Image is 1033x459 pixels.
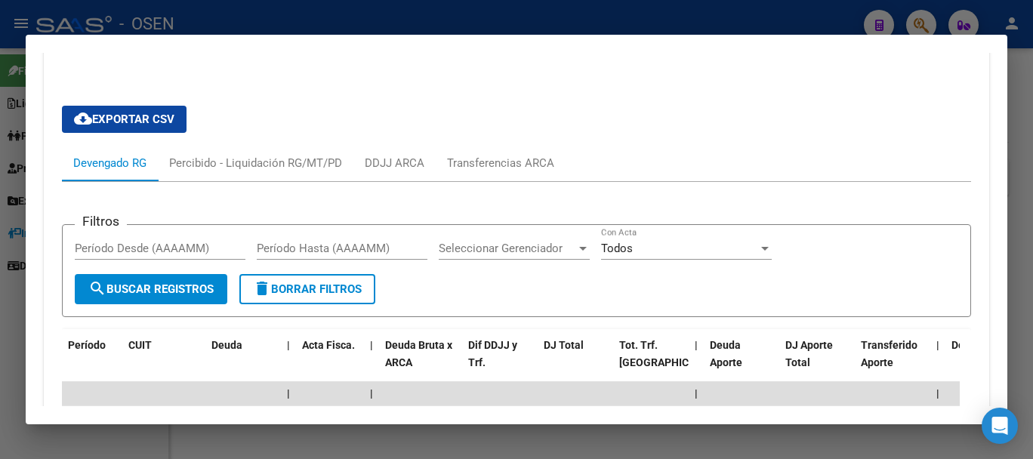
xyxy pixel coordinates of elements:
datatable-header-cell: | [689,329,704,396]
span: Todos [601,242,633,255]
mat-icon: search [88,279,106,297]
span: | [287,339,290,351]
datatable-header-cell: Deuda Aporte [704,329,779,396]
span: | [695,387,698,399]
span: | [370,387,373,399]
span: Acta Fisca. [302,339,355,351]
datatable-header-cell: Período [62,329,122,396]
span: | [936,387,939,399]
datatable-header-cell: | [281,329,296,396]
datatable-header-cell: Deuda Contr. [945,329,1021,396]
span: Deuda Bruta x ARCA [385,339,452,368]
datatable-header-cell: | [930,329,945,396]
h3: Filtros [75,213,127,229]
datatable-header-cell: CUIT [122,329,205,396]
datatable-header-cell: Acta Fisca. [296,329,364,396]
mat-icon: delete [253,279,271,297]
datatable-header-cell: Deuda Bruta x ARCA [379,329,462,396]
span: Período [68,339,106,351]
datatable-header-cell: | [364,329,379,396]
span: Deuda Aporte [710,339,742,368]
span: Deuda [211,339,242,351]
span: Dif DDJJ y Trf. [468,339,517,368]
span: | [370,339,373,351]
span: Buscar Registros [88,282,214,296]
div: Devengado RG [73,155,146,171]
span: | [695,339,698,351]
datatable-header-cell: Transferido Aporte [855,329,930,396]
div: Transferencias ARCA [447,155,554,171]
span: DJ Total [544,339,584,351]
span: | [936,339,939,351]
div: Open Intercom Messenger [982,408,1018,444]
div: DDJJ ARCA [365,155,424,171]
button: Buscar Registros [75,274,227,304]
datatable-header-cell: DJ Total [538,329,613,396]
span: Seleccionar Gerenciador [439,242,576,255]
span: Tot. Trf. [GEOGRAPHIC_DATA] [619,339,722,368]
datatable-header-cell: DJ Aporte Total [779,329,855,396]
span: | [287,387,290,399]
span: CUIT [128,339,152,351]
button: Exportar CSV [62,106,187,133]
datatable-header-cell: Deuda [205,329,281,396]
datatable-header-cell: Dif DDJJ y Trf. [462,329,538,396]
span: Deuda Contr. [951,339,1013,351]
span: Exportar CSV [74,112,174,126]
span: Transferido Aporte [861,339,917,368]
span: Borrar Filtros [253,282,362,296]
datatable-header-cell: Tot. Trf. Bruto [613,329,689,396]
span: DJ Aporte Total [785,339,833,368]
mat-icon: cloud_download [74,109,92,128]
button: Borrar Filtros [239,274,375,304]
div: Percibido - Liquidación RG/MT/PD [169,155,342,171]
